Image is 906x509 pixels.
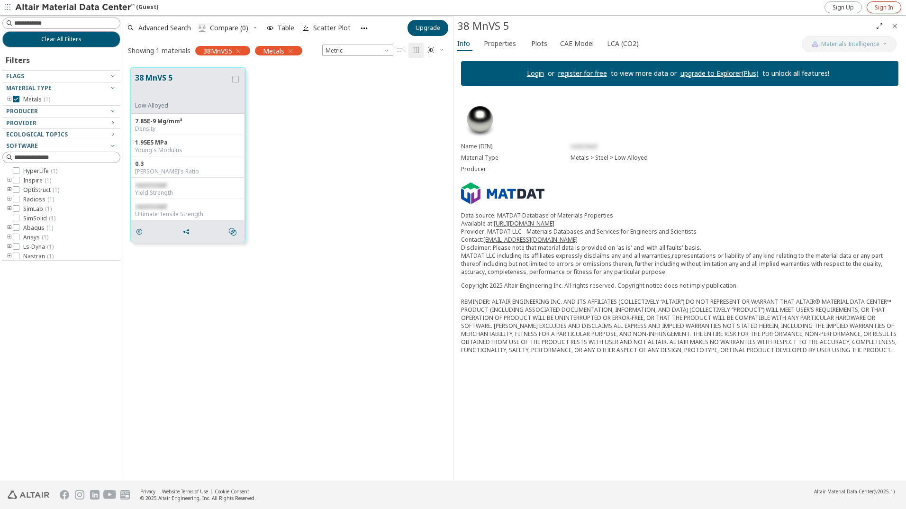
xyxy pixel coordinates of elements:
[140,495,256,501] div: © 2025 Altair Engineering, Inc. All Rights Reserved.
[210,25,248,31] span: Compare (0)
[47,195,54,203] span: ( 1 )
[44,95,50,103] span: ( 1 )
[23,167,57,175] span: HyperLife
[393,43,408,58] button: Table View
[6,196,13,203] i: toogle group
[135,72,230,102] button: 38 MnVS 5
[887,18,902,34] button: Close
[6,84,52,92] span: Material Type
[6,107,38,115] span: Producer
[408,20,448,36] button: Upgrade
[811,40,819,48] img: AI Copilot
[494,219,554,227] a: [URL][DOMAIN_NAME]
[544,69,558,78] p: or
[408,43,424,58] button: Tile View
[875,4,893,11] span: Sign In
[2,140,120,152] button: Software
[313,25,351,31] span: Scatter Plot
[6,243,13,251] i: toogle group
[397,46,405,54] i: 
[23,205,52,213] span: SimLab
[759,69,833,78] p: to unlock all features!
[263,46,284,55] span: Metals
[461,282,898,354] div: Copyright 2025 Altair Engineering Inc. All rights reserved. Copyright notice does not imply publi...
[135,125,241,133] div: Density
[2,129,120,140] button: Ecological Topics
[6,234,13,241] i: toogle group
[461,165,571,173] div: Producer
[416,24,440,32] span: Upgrade
[278,25,294,31] span: Table
[461,143,571,150] div: Name (DIN)
[6,142,38,150] span: Software
[135,102,230,109] div: Low-Alloyed
[131,222,151,241] button: Details
[484,36,516,51] span: Properties
[215,488,249,495] a: Cookie Consent
[23,196,54,203] span: Radioss
[135,139,241,146] div: 1.95E5 MPa
[41,36,82,43] span: Clear All Filters
[457,36,470,51] span: Info
[6,72,24,80] span: Flags
[46,224,53,232] span: ( 1 )
[461,101,499,139] img: Material Type Image
[23,215,55,222] span: SimSolid
[872,18,887,34] button: Full Screen
[867,1,901,13] a: Sign In
[531,36,547,51] span: Plots
[821,40,879,48] span: Materials Intelligence
[6,253,13,260] i: toogle group
[15,3,158,12] div: (Guest)
[203,46,232,55] span: 38MnVS5
[51,167,57,175] span: ( 1 )
[23,253,54,260] span: Nastran
[558,69,607,78] a: register for free
[322,45,393,56] div: Unit System
[6,119,36,127] span: Provider
[225,222,245,241] button: Similar search
[6,224,13,232] i: toogle group
[571,154,898,162] div: Metals > Steel > Low-Alloyed
[45,176,51,184] span: ( 1 )
[6,205,13,213] i: toogle group
[23,243,54,251] span: Ls-Dyna
[427,46,435,54] i: 
[461,211,898,276] p: Data source: MATDAT Database of Materials Properties Available at: Provider: MATDAT LLC - Materia...
[42,233,48,241] span: ( 1 )
[2,82,120,94] button: Material Type
[8,491,49,499] img: Altair Engineering
[23,177,51,184] span: Inspire
[560,36,594,51] span: CAE Model
[135,181,166,189] span: restricted
[2,71,120,82] button: Flags
[461,182,544,204] img: Logo - Provider
[607,69,680,78] p: to view more data or
[135,202,166,210] span: restricted
[2,118,120,129] button: Provider
[457,18,872,34] div: 38 MnVS 5
[6,177,13,184] i: toogle group
[412,46,420,54] i: 
[824,1,862,13] a: Sign Up
[138,25,191,31] span: Advanced Search
[6,130,68,138] span: Ecological Topics
[814,488,895,495] div: (v2025.1)
[322,45,393,56] span: Metric
[6,186,13,194] i: toogle group
[135,146,241,154] div: Young's Modulus
[199,24,206,32] i: 
[162,488,208,495] a: Website Terms of Use
[229,228,236,236] i: 
[23,234,48,241] span: Ansys
[135,118,241,125] div: 7.85E-9 Mg/mm³
[178,222,198,241] button: Share
[47,243,54,251] span: ( 1 )
[140,488,155,495] a: Privacy
[47,252,54,260] span: ( 1 )
[607,36,639,51] span: LCA (CO2)
[53,186,59,194] span: ( 1 )
[527,69,544,78] a: Login
[680,69,759,78] a: upgrade to Explorer(Plus)
[571,142,597,150] span: restricted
